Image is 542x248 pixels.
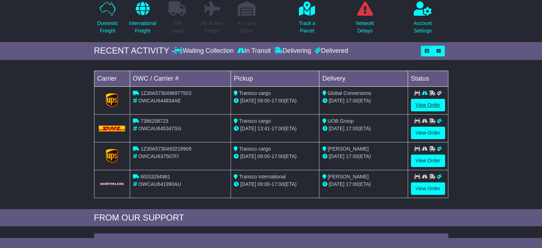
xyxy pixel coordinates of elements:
[411,182,445,195] a: View Order
[272,98,284,103] span: 17:00
[346,126,358,131] span: 17:00
[99,126,125,131] img: DHL.png
[174,47,235,55] div: Waiting Collection
[140,118,168,124] span: 7386208723
[257,126,270,131] span: 13:41
[94,71,130,86] td: Carrier
[234,97,316,105] div: - (ETA)
[140,146,191,152] span: 1Z30A5730493218909
[234,181,316,188] div: - (ETA)
[322,97,404,105] div: (ETA)
[319,71,408,86] td: Delivery
[272,126,284,131] span: 17:00
[257,181,270,187] span: 09:00
[346,153,358,159] span: 17:00
[327,174,368,179] span: [PERSON_NAME]
[313,47,348,55] div: Delivered
[411,127,445,139] a: View Order
[272,153,284,159] span: 17:00
[346,98,358,103] span: 17:00
[234,125,316,132] div: - (ETA)
[327,118,353,124] span: UOB Group
[299,1,316,39] a: Track aParcel
[346,181,358,187] span: 17:00
[356,20,374,35] p: Network Delays
[169,20,186,35] p: Full Loads
[413,1,432,39] a: AccountSettings
[240,181,256,187] span: [DATE]
[129,20,156,35] p: International Freight
[97,20,118,35] p: Domestic Freight
[299,20,315,35] p: Track a Parcel
[239,146,271,152] span: Transco cargo
[408,71,448,86] td: Status
[411,155,445,167] a: View Order
[257,153,270,159] span: 09:00
[140,90,191,96] span: 1Z30A5730496977503
[138,98,181,103] span: OWCAU644834AE
[355,1,374,39] a: NetworkDelays
[138,181,181,187] span: OWCAU641990AU
[130,71,231,86] td: OWC / Carrier #
[327,90,371,96] span: Global Conversions
[234,153,316,160] div: - (ETA)
[239,174,286,179] span: Transco International
[99,182,125,186] img: GetCarrierServiceLogo
[140,174,170,179] span: MS53294961
[240,98,256,103] span: [DATE]
[237,20,256,35] p: Air / Sea Depot
[94,213,448,223] div: FROM OUR SUPPORT
[240,126,256,131] span: [DATE]
[322,125,404,132] div: (ETA)
[239,90,271,96] span: Transco cargo
[128,1,156,39] a: InternationalFreight
[322,153,404,160] div: (ETA)
[94,46,175,56] div: RECENT ACTIVITY -
[257,98,270,103] span: 09:00
[106,93,118,107] img: GetCarrierServiceLogo
[201,20,222,35] p: Air & Sea Freight
[273,47,313,55] div: Delivering
[231,71,319,86] td: Pickup
[236,47,273,55] div: In Transit
[97,1,118,39] a: DomesticFreight
[329,153,344,159] span: [DATE]
[272,181,284,187] span: 17:00
[329,181,344,187] span: [DATE]
[329,98,344,103] span: [DATE]
[414,20,432,35] p: Account Settings
[411,99,445,111] a: View Order
[240,153,256,159] span: [DATE]
[138,153,179,159] span: OWCAU637507FI
[106,149,118,163] img: GetCarrierServiceLogo
[239,118,271,124] span: Transco cargo
[329,126,344,131] span: [DATE]
[322,181,404,188] div: (ETA)
[327,146,368,152] span: [PERSON_NAME]
[138,126,181,131] span: OWCAU645347SG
